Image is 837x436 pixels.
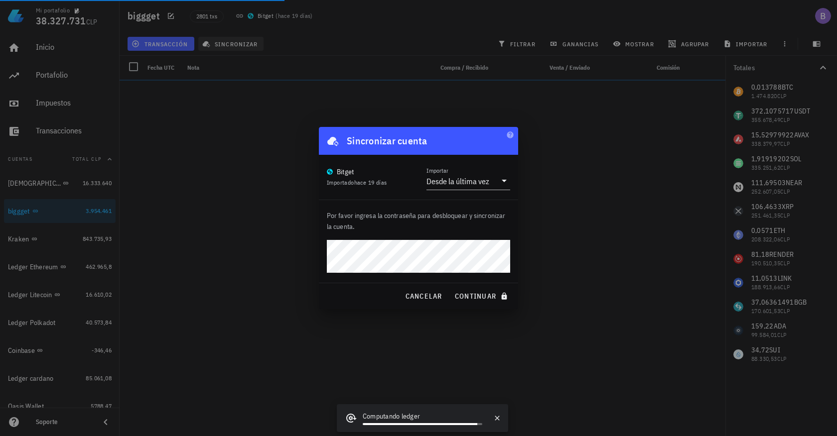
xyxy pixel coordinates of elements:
div: Bitget [337,167,354,177]
div: Desde la última vez [426,176,489,186]
p: Por favor ingresa la contraseña para desbloquear y sincronizar la cuenta. [327,210,510,232]
label: Importar [426,167,448,174]
span: Importado [327,179,387,186]
div: Sincronizar cuenta [347,133,427,149]
div: ImportarDesde la última vez [426,173,510,190]
span: continuar [454,292,511,301]
button: cancelar [401,287,446,305]
span: cancelar [405,292,442,301]
div: Computando ledger [363,411,482,423]
button: continuar [450,287,515,305]
img: bitgetglobal [327,169,333,175]
span: hace 19 días [354,179,387,186]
